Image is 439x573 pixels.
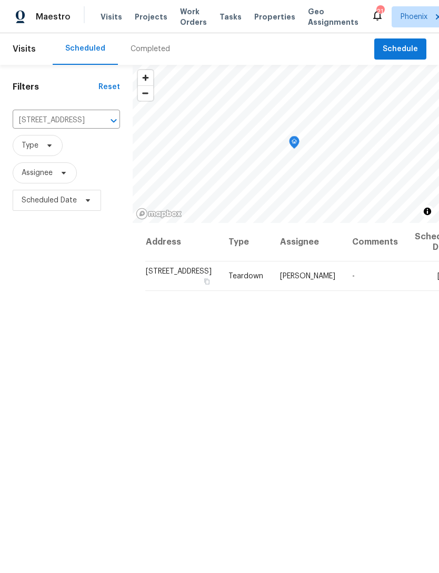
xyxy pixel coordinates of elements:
span: - [352,273,355,280]
a: Mapbox homepage [136,208,182,220]
span: Visits [13,37,36,61]
span: Projects [135,12,167,22]
span: Geo Assignments [308,6,358,27]
input: Search for an address... [13,112,91,129]
div: Map marker [289,136,300,152]
div: 21 [376,6,384,17]
span: Type [22,140,38,151]
span: Teardown [228,273,263,280]
span: Work Orders [180,6,207,27]
span: Properties [254,12,295,22]
button: Schedule [374,38,426,60]
span: Phoenix [401,12,427,22]
button: Zoom out [138,85,153,101]
span: [STREET_ADDRESS] [146,268,212,275]
span: Scheduled Date [22,195,77,206]
th: Type [220,223,272,261]
h1: Filters [13,82,98,92]
div: Scheduled [65,43,105,54]
button: Copy Address [202,277,212,286]
th: Address [145,223,220,261]
span: Maestro [36,12,71,22]
span: Visits [101,12,122,22]
span: Toggle attribution [424,206,431,217]
span: Schedule [383,43,418,56]
div: Completed [131,44,170,54]
div: Reset [98,82,120,92]
button: Open [106,113,121,128]
span: Tasks [219,13,242,21]
th: Assignee [272,223,344,261]
button: Zoom in [138,70,153,85]
button: Toggle attribution [421,205,434,218]
span: Assignee [22,168,53,178]
span: [PERSON_NAME] [280,273,335,280]
th: Comments [344,223,406,261]
span: Zoom out [138,86,153,101]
